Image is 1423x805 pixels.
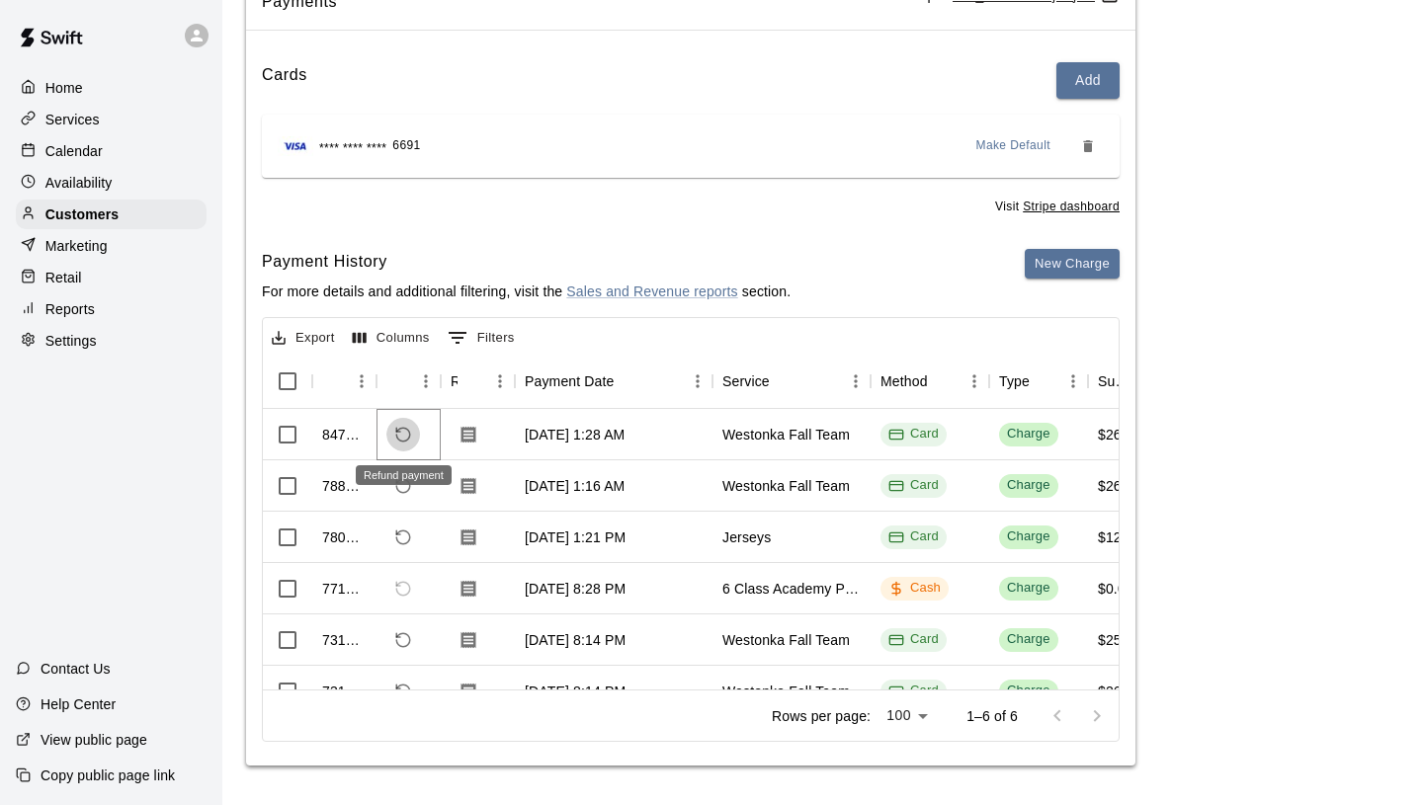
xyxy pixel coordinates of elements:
[45,110,100,129] p: Services
[16,105,207,134] a: Services
[712,354,871,409] div: Service
[722,630,850,650] div: Westonka Fall Team
[16,168,207,198] a: Availability
[16,73,207,103] a: Home
[880,354,928,409] div: Method
[566,283,737,299] a: Sales and Revenue reports
[16,263,207,292] a: Retail
[525,682,626,701] div: Aug 1, 2025, 8:14 PM
[451,354,458,409] div: Receipt
[386,367,414,395] button: Sort
[45,299,95,319] p: Reports
[995,198,1120,217] span: Visit
[968,130,1059,162] button: Make Default
[722,425,850,444] div: Westonka Fall Team
[888,527,939,546] div: Card
[45,268,82,287] p: Retail
[386,572,420,605] span: Refund payment
[525,476,625,496] div: Sep 1, 2025, 1:16 AM
[451,417,486,452] button: Download Receipt
[888,682,939,700] div: Card
[525,630,626,650] div: Aug 1, 2025, 8:14 PM
[451,622,486,658] button: Download Receipt
[722,527,771,547] div: Jerseys
[41,694,116,714] p: Help Center
[1098,425,1149,444] div: $266.66
[322,527,367,547] div: 780999
[888,579,941,598] div: Cash
[451,520,486,555] button: Download Receipt
[45,204,119,224] p: Customers
[888,425,939,443] div: Card
[45,141,103,161] p: Calendar
[999,354,1030,409] div: Type
[888,476,939,495] div: Card
[312,354,377,409] div: Id
[441,354,515,409] div: Receipt
[966,706,1018,726] p: 1–6 of 6
[16,326,207,356] a: Settings
[41,765,175,785] p: Copy public page link
[515,354,712,409] div: Payment Date
[1056,62,1120,99] button: Add
[322,579,367,599] div: 771021
[1007,630,1050,649] div: Charge
[772,706,871,726] p: Rows per page:
[525,527,626,547] div: Aug 28, 2025, 1:21 PM
[1025,249,1120,280] button: New Charge
[722,476,850,496] div: Westonka Fall Team
[1023,200,1120,213] a: Stripe dashboard
[928,367,956,395] button: Sort
[683,366,712,396] button: Menu
[278,136,313,156] img: Credit card brand logo
[1007,579,1050,598] div: Charge
[16,294,207,324] a: Reports
[1098,527,1149,547] div: $125.00
[262,62,307,99] h6: Cards
[347,366,377,396] button: Menu
[722,579,861,599] div: 6 Class Academy Package
[41,730,147,750] p: View public page
[1007,527,1050,546] div: Charge
[386,418,420,451] span: Refund payment
[1007,476,1050,495] div: Charge
[322,425,367,444] div: 847727
[45,173,113,193] p: Availability
[871,354,989,409] div: Method
[770,367,797,395] button: Sort
[1098,630,1149,650] div: $259.42
[41,659,111,679] p: Contact Us
[322,682,367,701] div: 731744
[1058,366,1088,396] button: Menu
[348,323,435,354] button: Select columns
[377,354,441,409] div: Refund
[322,630,367,650] div: 731745
[841,366,871,396] button: Menu
[1098,682,1149,701] div: $266.00
[485,366,515,396] button: Menu
[392,136,420,156] span: 6691
[989,354,1088,409] div: Type
[1030,367,1057,395] button: Sort
[45,78,83,98] p: Home
[1098,476,1149,496] div: $266.66
[722,682,850,701] div: Westonka Fall Team
[16,231,207,261] a: Marketing
[16,200,207,229] a: Customers
[1007,425,1050,443] div: Charge
[356,465,452,485] div: Refund payment
[262,249,791,275] h6: Payment History
[16,136,207,166] a: Calendar
[451,468,486,504] button: Download Receipt
[262,282,791,301] p: For more details and additional filtering, visit the section.
[1098,354,1130,409] div: Subtotal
